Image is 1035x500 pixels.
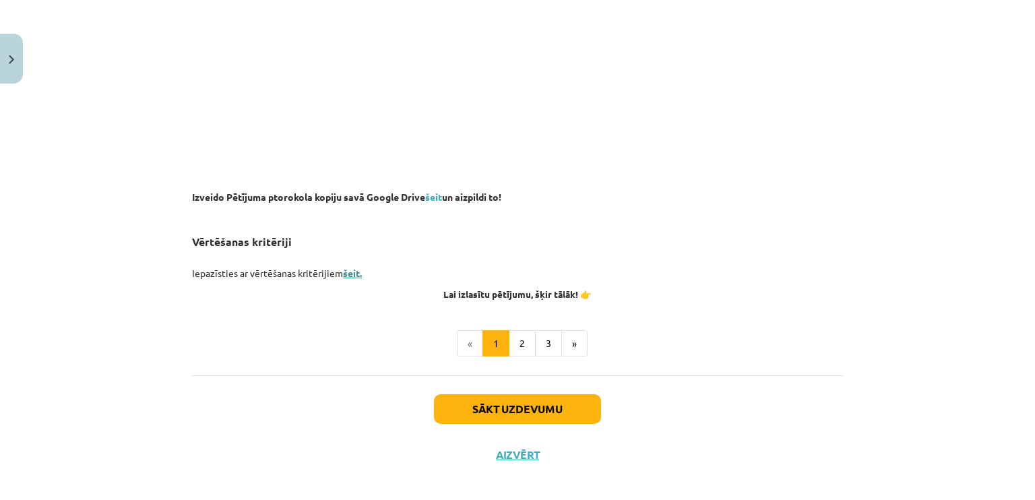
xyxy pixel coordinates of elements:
button: » [561,330,588,357]
b: Vērtēšanas kritēriji [192,235,292,249]
button: Aizvērt [492,448,543,462]
img: icon-close-lesson-0947bae3869378f0d4975bcd49f059093ad1ed9edebbc8119c70593378902aed.svg [9,55,14,64]
button: 2 [509,330,536,357]
a: šeit [425,191,442,203]
strong: Izveido Pētījuma ptorokola kopiju savā Google Drive un aizpildi to! [192,191,501,203]
a: šeit. [343,267,362,279]
nav: Page navigation example [192,330,843,357]
strong: Lai izlasītu pētījumu, šķir tālāk! 👉 [443,288,592,300]
button: 1 [482,330,509,357]
p: Iepazīsties ar vērtēšanas kritērijiem [192,266,843,280]
button: 3 [535,330,562,357]
button: Sākt uzdevumu [434,394,601,424]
